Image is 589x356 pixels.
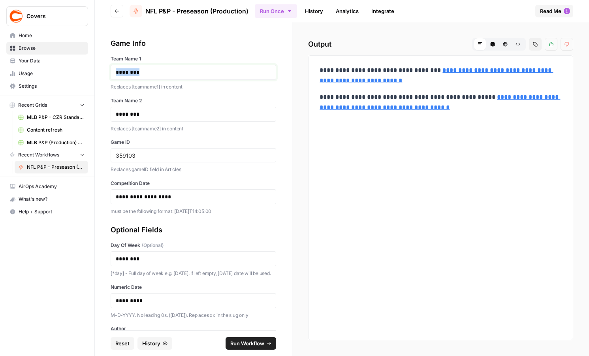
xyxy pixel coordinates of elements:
label: Competition Date [111,180,276,187]
span: MLB P&P (Production) Grid (7) [27,139,85,146]
button: Workspace: Covers [6,6,88,26]
p: [*day] - Full day of week e.g. [DATE]. If left empty, [DATE] date will be used. [111,269,276,277]
button: Run Workflow [226,337,276,350]
span: Your Data [19,57,85,64]
span: History [142,339,160,347]
span: MLB P&P - CZR Standard (Production) Grid (3) [27,114,85,121]
span: Usage [19,70,85,77]
a: AirOps Academy [6,180,88,193]
span: Recent Grids [18,102,47,109]
a: MLB P&P - CZR Standard (Production) Grid (3) [15,111,88,124]
a: Integrate [367,5,399,17]
a: Home [6,29,88,42]
a: Settings [6,80,88,92]
span: Reset [115,339,130,347]
span: Home [19,32,85,39]
span: NFL P&P - Preseason (Production) [145,6,248,16]
span: Help + Support [19,208,85,215]
span: NFL P&P - Preseason (Production) [27,164,85,171]
div: Optional Fields [111,224,276,235]
p: Replaces gameID field in Articles [111,166,276,173]
label: Numeric Date [111,284,276,291]
p: M-D-YYYY. No leading 0s. ([DATE]). Replaces xx in the slug only [111,311,276,319]
button: Recent Workflows [6,149,88,161]
a: History [300,5,328,17]
button: What's new? [6,193,88,205]
div: Game Info [111,38,276,49]
button: History [137,337,172,350]
span: Browse [19,45,85,52]
img: Covers Logo [9,9,23,23]
button: Help + Support [6,205,88,218]
button: Run Once [255,4,297,18]
span: Run Workflow [230,339,264,347]
span: Covers [26,12,74,20]
p: must be the following format: [DATE]T14:05:00 [111,207,276,215]
h2: Output [308,38,573,51]
a: MLB P&P (Production) Grid (7) [15,136,88,149]
label: Day Of Week [111,242,276,249]
a: Analytics [331,5,363,17]
p: Replaces [teamname2] in content [111,125,276,133]
a: Browse [6,42,88,55]
span: Content refresh [27,126,85,134]
a: Usage [6,67,88,80]
a: NFL P&P - Preseason (Production) [130,5,248,17]
span: Recent Workflows [18,151,59,158]
span: Settings [19,83,85,90]
label: Team Name 2 [111,97,276,104]
a: Content refresh [15,124,88,136]
span: (Optional) [142,242,164,249]
label: Author [111,325,276,332]
label: Team Name 1 [111,55,276,62]
button: Recent Grids [6,99,88,111]
button: Reset [111,337,134,350]
span: AirOps Academy [19,183,85,190]
p: Replaces [teamname1] in content [111,83,276,91]
span: Read Me [540,7,561,15]
a: NFL P&P - Preseason (Production) [15,161,88,173]
div: What's new? [7,193,88,205]
label: Game ID [111,139,276,146]
a: Your Data [6,55,88,67]
button: Read Me [535,5,573,17]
